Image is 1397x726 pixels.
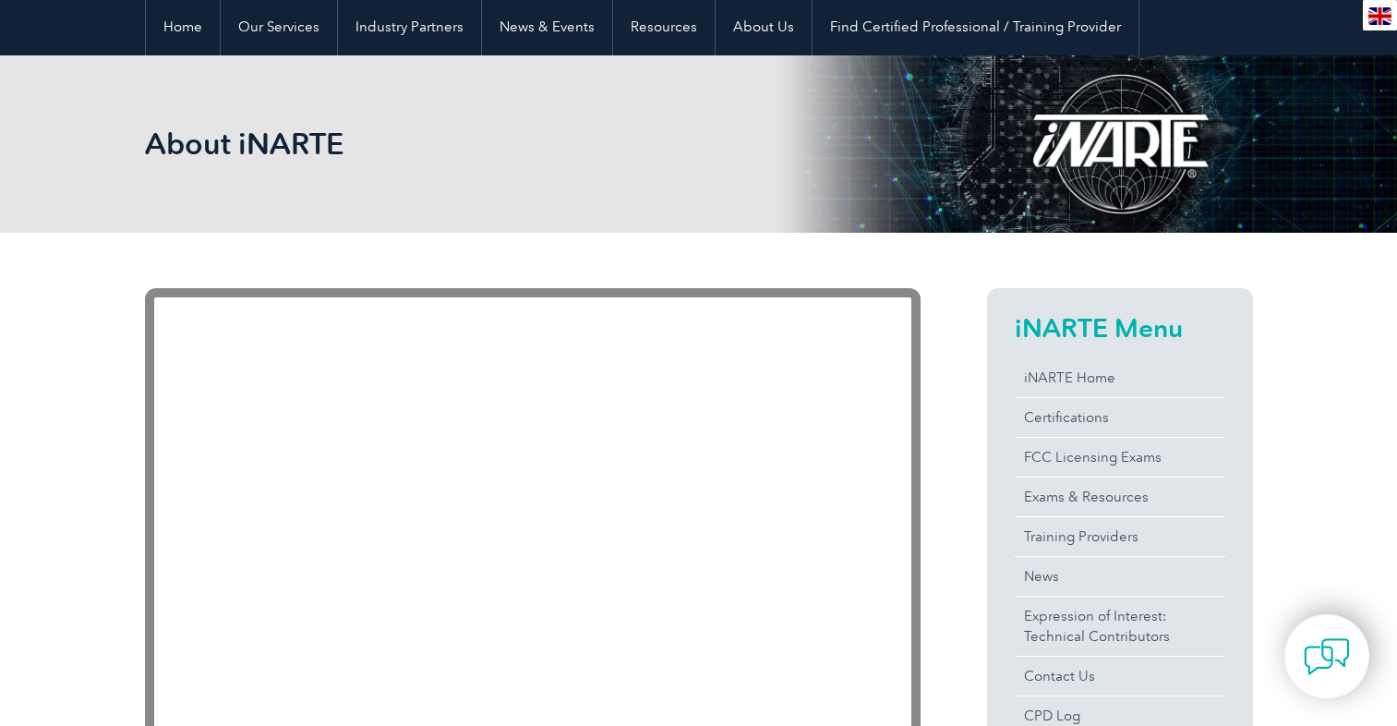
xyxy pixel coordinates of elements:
a: Contact Us [1015,657,1225,696]
a: Certifications [1015,398,1225,437]
a: Expression of Interest:Technical Contributors [1015,597,1225,656]
img: contact-chat.png [1304,634,1350,680]
img: en [1368,7,1391,25]
a: FCC Licensing Exams [1015,438,1225,477]
a: Exams & Resources [1015,478,1225,516]
a: iNARTE Home [1015,358,1225,397]
h2: iNARTE Menu [1015,313,1225,343]
a: Training Providers [1015,517,1225,556]
a: News [1015,557,1225,596]
h2: About iNARTE [145,129,921,159]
